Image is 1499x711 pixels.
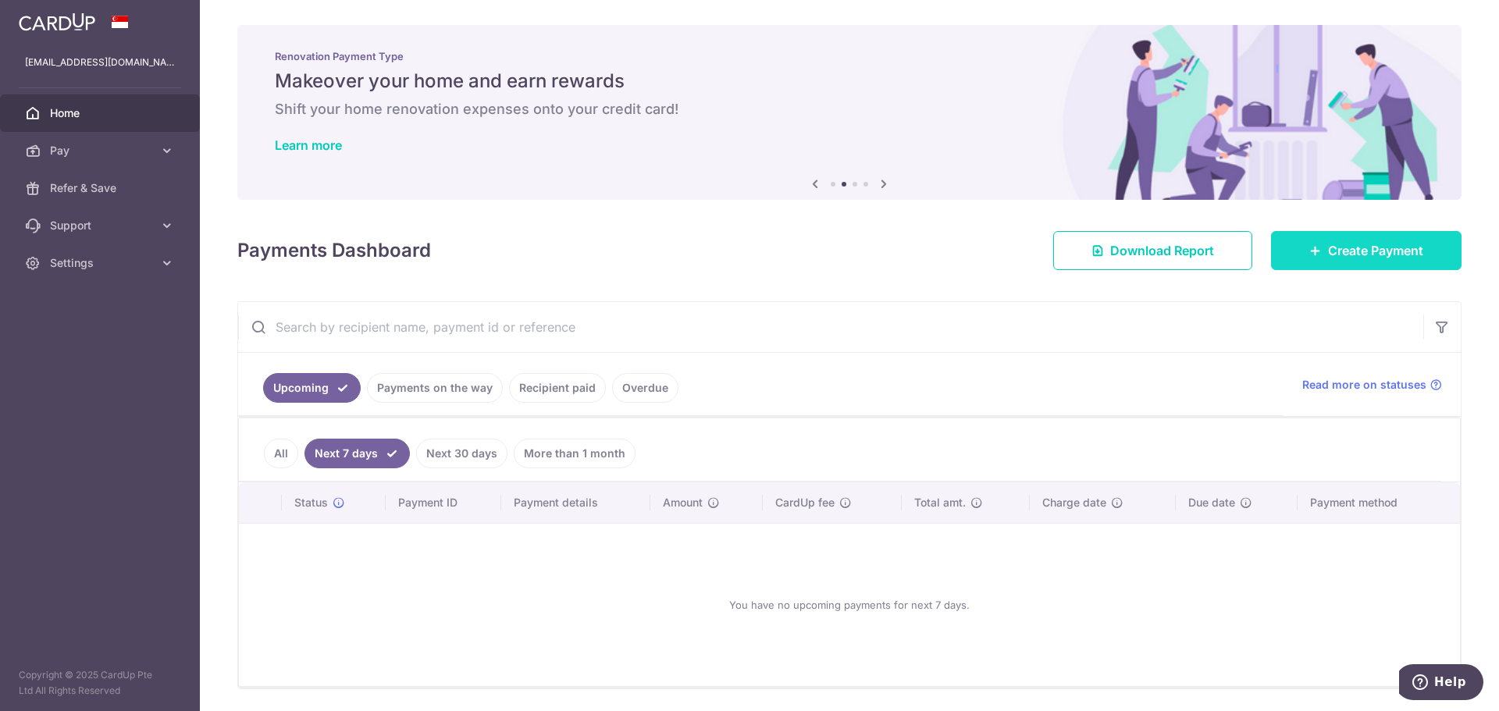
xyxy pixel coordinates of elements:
[1271,231,1462,270] a: Create Payment
[263,373,361,403] a: Upcoming
[50,255,153,271] span: Settings
[386,482,501,523] th: Payment ID
[237,236,431,265] h4: Payments Dashboard
[775,495,835,510] span: CardUp fee
[509,373,606,403] a: Recipient paid
[275,69,1424,94] h5: Makeover your home and earn rewards
[663,495,703,510] span: Amount
[1302,377,1442,393] a: Read more on statuses
[914,495,966,510] span: Total amt.
[50,105,153,121] span: Home
[1298,482,1460,523] th: Payment method
[1302,377,1426,393] span: Read more on statuses
[294,495,328,510] span: Status
[1188,495,1235,510] span: Due date
[25,55,175,70] p: [EMAIL_ADDRESS][DOMAIN_NAME]
[50,143,153,158] span: Pay
[258,536,1441,674] div: You have no upcoming payments for next 7 days.
[275,137,342,153] a: Learn more
[275,100,1424,119] h6: Shift your home renovation expenses onto your credit card!
[612,373,678,403] a: Overdue
[19,12,95,31] img: CardUp
[275,50,1424,62] p: Renovation Payment Type
[1053,231,1252,270] a: Download Report
[238,302,1423,352] input: Search by recipient name, payment id or reference
[1042,495,1106,510] span: Charge date
[1328,241,1423,260] span: Create Payment
[1110,241,1214,260] span: Download Report
[416,439,507,468] a: Next 30 days
[501,482,651,523] th: Payment details
[514,439,636,468] a: More than 1 month
[50,218,153,233] span: Support
[264,439,298,468] a: All
[367,373,503,403] a: Payments on the way
[50,180,153,196] span: Refer & Save
[304,439,410,468] a: Next 7 days
[1399,664,1483,703] iframe: Opens a widget where you can find more information
[237,25,1462,200] img: Renovation banner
